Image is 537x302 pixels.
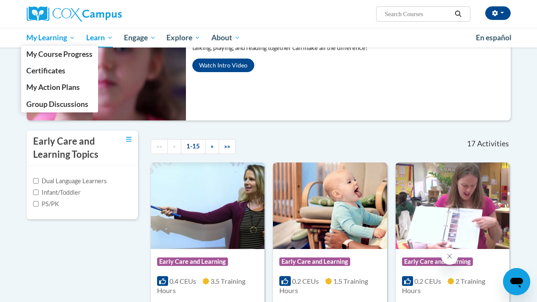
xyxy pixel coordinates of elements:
[211,33,240,43] span: About
[169,277,196,285] span: 0.4 CEUs
[477,139,509,148] span: Activities
[485,6,511,20] button: Account Settings
[124,33,156,43] span: Engage
[26,33,75,43] span: My Learning
[26,100,88,109] span: Group Discussions
[21,46,98,62] a: My Course Progress
[402,257,473,266] span: Early Care and Learning
[151,139,168,154] a: Begining
[167,139,181,154] a: Previous
[503,268,530,295] iframe: Button to launch messaging window
[20,28,517,48] div: Main menu
[33,176,107,186] label: Dual Language Learners
[126,135,132,144] a: Toggle collapse
[33,178,39,184] input: Checkbox for Options
[157,257,228,266] span: Early Care and Learning
[211,143,214,150] span: »
[470,29,517,47] a: En español
[173,143,176,150] span: «
[21,62,98,79] a: Certificates
[33,201,39,207] input: Checkbox for Options
[21,79,98,95] a: My Action Plans
[26,66,65,75] span: Certificates
[396,162,509,249] img: Course Logo
[181,139,205,154] a: 1-15
[26,50,93,59] span: My Course Progress
[452,9,464,19] button: Search
[279,257,350,266] span: Early Care and Learning
[156,143,162,150] span: ««
[86,33,113,43] span: Learn
[27,6,122,22] img: Cox Campus
[33,190,39,195] input: Checkbox for Options
[27,6,180,22] a: Cox Campus
[205,139,219,154] a: Next
[26,83,80,92] span: My Action Plans
[33,199,59,209] label: PS/PK
[21,28,81,48] a: My Learning
[219,139,236,154] a: End
[273,162,387,249] img: Course Logo
[118,28,161,48] a: Engage
[81,28,118,48] a: Learn
[384,9,452,19] input: Search Courses
[206,28,246,48] a: About
[476,33,512,42] span: En español
[467,139,475,148] span: 17
[21,96,98,112] a: Group Discussions
[5,6,69,13] span: Hi. How can we help?
[33,135,114,161] h3: Early Care and Learning Topics
[441,248,458,265] iframe: Close message
[33,188,81,197] label: Infant/Toddler
[414,277,441,285] span: 0.2 CEUs
[151,162,264,249] img: Course Logo
[192,59,254,72] button: Watch Intro Video
[292,277,319,285] span: 0.2 CEUs
[166,33,200,43] span: Explore
[224,143,230,150] span: »»
[161,28,206,48] a: Explore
